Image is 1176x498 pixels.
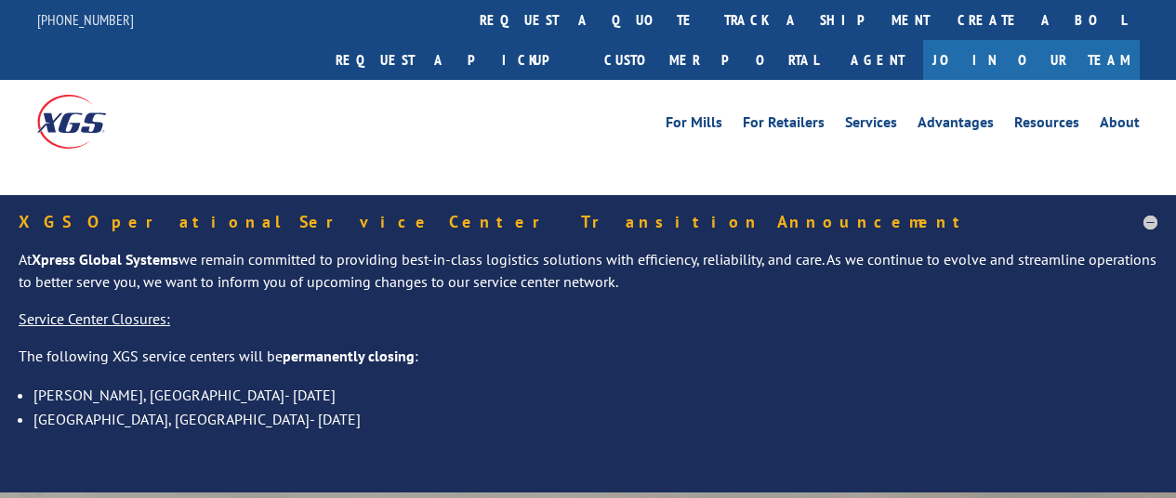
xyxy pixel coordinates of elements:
strong: Xpress Global Systems [32,250,178,269]
a: Resources [1014,115,1079,136]
a: Services [845,115,897,136]
u: Service Center Closures: [19,309,170,328]
li: [PERSON_NAME], [GEOGRAPHIC_DATA]- [DATE] [33,383,1157,407]
strong: permanently closing [283,347,415,365]
a: Request a pickup [322,40,590,80]
a: Join Our Team [923,40,1140,80]
a: Customer Portal [590,40,832,80]
a: Advantages [918,115,994,136]
a: About [1100,115,1140,136]
a: [PHONE_NUMBER] [37,10,134,29]
a: Agent [832,40,923,80]
p: The following XGS service centers will be : [19,346,1157,383]
p: At we remain committed to providing best-in-class logistics solutions with efficiency, reliabilit... [19,249,1157,308]
h5: XGS Operational Service Center Transition Announcement [19,214,1157,230]
a: For Mills [666,115,722,136]
li: [GEOGRAPHIC_DATA], [GEOGRAPHIC_DATA]- [DATE] [33,407,1157,431]
a: For Retailers [743,115,825,136]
